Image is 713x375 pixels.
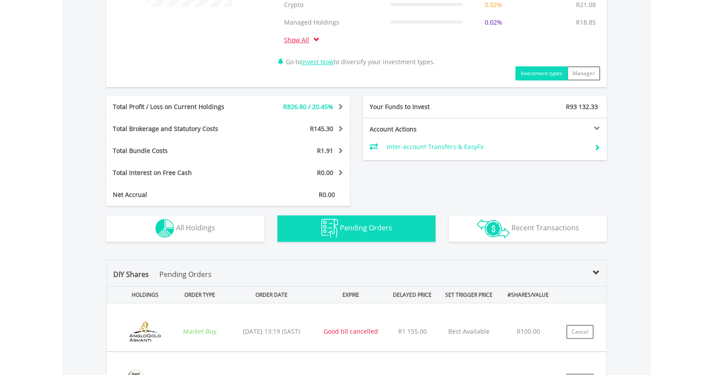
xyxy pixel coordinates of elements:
img: pending_instructions-wht.png [321,219,338,238]
span: R100.00 [517,327,540,335]
div: [DATE] 13:19 (SAST) [227,327,317,336]
span: Recent Transactions [511,223,579,233]
span: R145.30 [310,124,333,133]
span: R0.00 [317,168,333,177]
button: Manager [567,66,600,80]
span: Pending Orders [340,223,392,233]
div: Total Interest on Free Cash [106,168,248,177]
img: EQU.ZA.ANG.png [117,314,173,349]
span: R1.91 [317,146,333,155]
button: Investment types [515,66,568,80]
p: Best Available [442,327,497,336]
div: Good till cancelled [318,327,383,336]
a: Show All [284,36,313,44]
span: R0.00 [319,190,335,199]
span: DIY Shares [113,269,149,279]
p: Pending Orders [159,269,212,280]
div: Account Actions [363,125,485,134]
div: ORDER TYPE [175,287,225,303]
img: holdings-wht.png [155,219,174,238]
div: DELAYED PRICE [385,287,440,303]
button: Pending Orders [277,215,436,242]
span: All Holdings [176,223,215,233]
div: Net Accrual [106,190,248,199]
span: R1 155.00 [398,327,427,335]
button: All Holdings [106,215,264,242]
div: ORDER DATE [227,287,317,303]
div: EXPIRE [318,287,383,303]
div: SET TRIGGER PRICE [442,287,497,303]
button: Cancel [566,325,594,339]
div: Total Profit / Loss on Current Holdings [106,102,248,111]
td: Managed Holdings [280,14,386,31]
div: Your Funds to Invest [363,102,485,111]
div: HOLDINGS [113,287,173,303]
td: 0.02% [467,14,520,31]
a: Invest Now [301,58,334,66]
span: R93 132.33 [566,102,598,111]
img: transactions-zar-wht.png [477,219,510,238]
span: R826.80 / 20.45% [283,102,333,111]
button: Recent Transactions [449,215,607,242]
div: Market Buy [175,327,225,336]
td: Inter-account Transfers & EasyFx [387,140,587,153]
div: #SHARES/VALUE [498,287,558,303]
div: Total Bundle Costs [106,146,248,155]
td: R18.85 [572,14,600,31]
div: Total Brokerage and Statutory Costs [106,124,248,133]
